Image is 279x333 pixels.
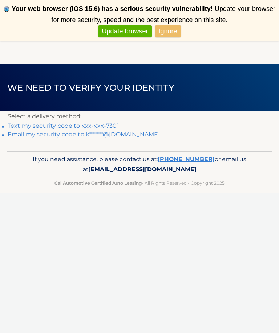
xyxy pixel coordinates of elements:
[88,166,197,173] span: [EMAIL_ADDRESS][DOMAIN_NAME]
[158,156,215,163] a: [PHONE_NUMBER]
[7,82,174,93] span: We need to verify your identity
[8,122,119,129] a: Text my security code to xxx-xxx-7301
[18,179,261,187] p: - All Rights Reserved - Copyright 2025
[8,131,160,138] a: Email my security code to k******@[DOMAIN_NAME]
[18,154,261,175] p: If you need assistance, please contact us at: or email us at
[98,25,151,37] a: Update browser
[12,5,213,12] b: Your web browser (iOS 15.6) has a serious security vulnerability!
[52,5,275,24] span: Update your browser for more security, speed and the best experience on this site.
[54,180,142,186] strong: Cal Automotive Certified Auto Leasing
[8,111,271,122] p: Select a delivery method:
[155,25,181,37] a: Ignore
